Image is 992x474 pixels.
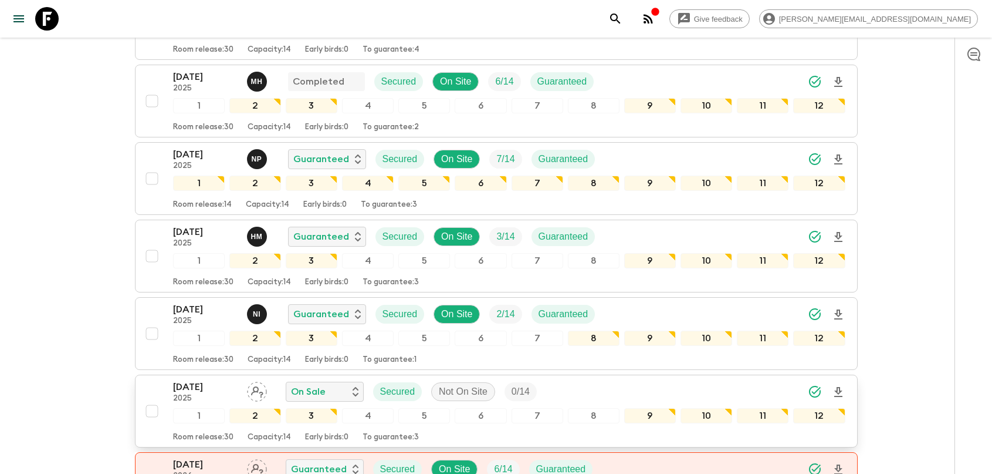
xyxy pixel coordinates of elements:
p: Guaranteed [537,75,587,89]
div: 6 [455,98,506,113]
div: 5 [398,176,450,191]
p: Secured [380,385,415,399]
p: Early birds: 0 [305,355,348,365]
p: Early birds: 0 [305,278,348,287]
p: Secured [382,152,418,166]
button: search adventures [604,7,627,31]
div: Not On Site [431,382,495,401]
div: 10 [680,408,732,423]
div: 5 [398,408,450,423]
p: Capacity: 14 [248,45,291,55]
p: N I [253,310,260,319]
p: Capacity: 14 [248,355,291,365]
div: 6 [455,331,506,346]
p: Secured [381,75,417,89]
p: 2 / 14 [496,307,514,321]
span: Naoko Pogede [247,153,269,162]
svg: Synced Successfully [808,307,822,321]
div: Secured [375,305,425,324]
p: Guaranteed [293,152,349,166]
div: 1 [173,253,225,268]
div: Secured [374,72,424,91]
div: 1 [173,408,225,423]
p: Capacity: 14 [248,123,291,132]
p: Early birds: 0 [305,123,348,132]
p: [DATE] [173,380,238,394]
p: To guarantee: 3 [363,433,419,442]
p: 2025 [173,162,238,171]
svg: Synced Successfully [808,75,822,89]
div: 8 [568,331,619,346]
span: Naoya Ishida [247,308,269,317]
p: On Site [441,307,472,321]
div: 8 [568,408,619,423]
p: 7 / 14 [496,152,514,166]
div: 6 [455,408,506,423]
svg: Synced Successfully [808,385,822,399]
span: Give feedback [688,15,749,23]
svg: Synced Successfully [808,230,822,244]
p: Capacity: 14 [248,278,291,287]
div: 3 [286,176,337,191]
div: 7 [512,331,563,346]
div: Trip Fill [489,150,522,169]
div: 2 [229,408,281,423]
div: 3 [286,408,337,423]
svg: Download Onboarding [831,75,845,89]
div: 9 [624,176,676,191]
p: Capacity: 14 [246,200,289,210]
div: 9 [624,98,676,113]
div: 4 [342,98,394,113]
div: On Site [434,305,480,324]
svg: Download Onboarding [831,385,845,399]
button: [DATE]2025Assign pack leaderOn SaleSecuredNot On SiteTrip Fill123456789101112Room release:30Capac... [135,375,858,448]
div: 2 [229,253,281,268]
div: 12 [793,176,845,191]
svg: Download Onboarding [831,308,845,322]
p: On Sale [291,385,326,399]
div: 6 [455,253,506,268]
span: [PERSON_NAME][EMAIL_ADDRESS][DOMAIN_NAME] [773,15,977,23]
div: Secured [375,150,425,169]
div: 11 [737,331,788,346]
p: [DATE] [173,302,238,317]
p: Guaranteed [539,307,588,321]
div: 2 [229,98,281,113]
div: 1 [173,331,225,346]
p: 0 / 14 [512,385,530,399]
a: Give feedback [669,9,750,28]
p: On Site [441,230,472,244]
div: 7 [512,408,563,423]
p: N P [252,154,262,164]
span: Assign pack leader [247,463,267,472]
svg: Download Onboarding [831,153,845,167]
div: 7 [512,253,563,268]
p: Secured [382,230,418,244]
div: 5 [398,253,450,268]
svg: Download Onboarding [831,230,845,244]
button: [DATE]2025Naoya IshidaGuaranteedSecuredOn SiteTrip FillGuaranteed123456789101112Room release:30Ca... [135,297,858,370]
div: 3 [286,98,337,113]
button: NI [247,304,269,324]
span: Haruhi Makino [247,230,269,240]
p: To guarantee: 3 [363,278,419,287]
p: 2025 [173,239,238,248]
p: To guarantee: 3 [361,200,417,210]
p: To guarantee: 1 [363,355,417,365]
div: 10 [680,331,732,346]
p: [DATE] [173,225,238,239]
p: 2025 [173,394,238,404]
div: 11 [737,98,788,113]
p: [DATE] [173,147,238,162]
div: 11 [737,176,788,191]
p: 3 / 14 [496,230,514,244]
div: 7 [512,98,563,113]
span: Assign pack leader [247,385,267,395]
p: [DATE] [173,458,238,472]
p: To guarantee: 4 [363,45,419,55]
div: 10 [680,98,732,113]
p: Guaranteed [539,152,588,166]
div: On Site [434,227,480,246]
p: Room release: 30 [173,433,233,442]
p: Guaranteed [293,307,349,321]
